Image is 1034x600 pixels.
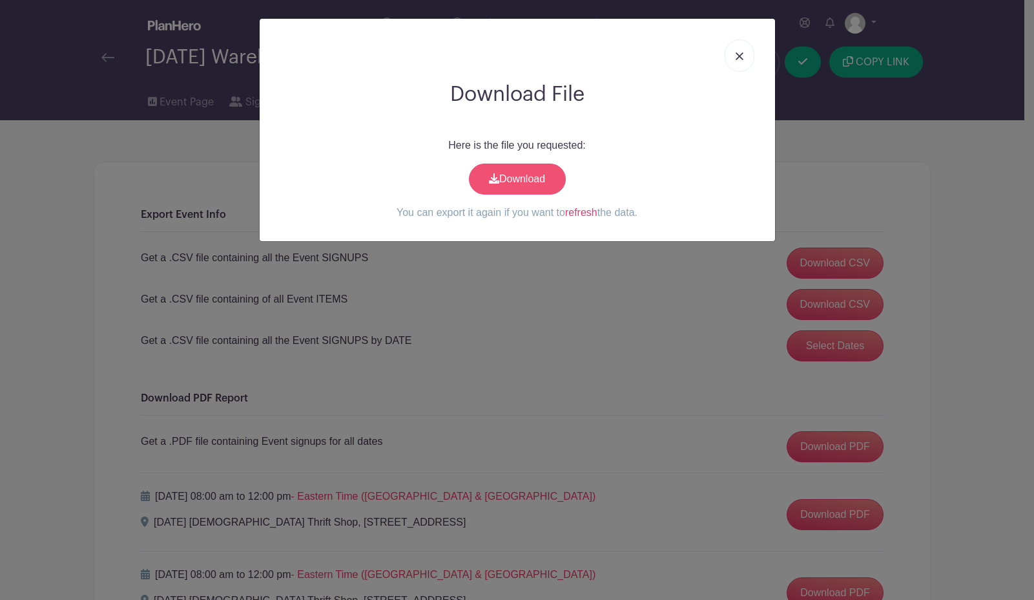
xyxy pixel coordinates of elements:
[736,52,743,60] img: close_button-5f87c8562297e5c2d7936805f587ecaba9071eb48480494691a3f1689db116b3.svg
[270,138,765,153] p: Here is the file you requested:
[270,205,765,220] p: You can export it again if you want to the data.
[469,164,566,195] a: Download
[565,207,597,218] a: refresh
[270,82,765,107] h2: Download File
